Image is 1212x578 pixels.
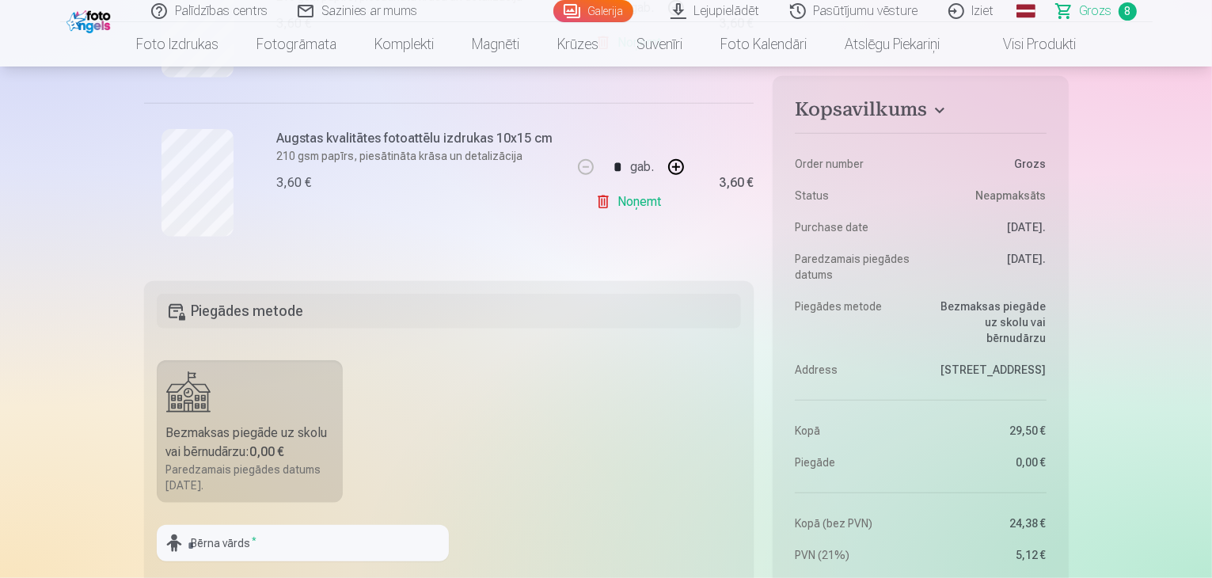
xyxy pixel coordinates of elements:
b: 0,00 € [250,444,285,459]
dd: 24,38 € [929,515,1047,531]
h5: Piegādes metode [157,294,742,329]
span: Neapmaksāts [976,188,1047,203]
dt: Address [795,362,913,378]
dd: [DATE]. [929,251,1047,283]
span: Grozs [1080,2,1112,21]
a: Atslēgu piekariņi [826,22,959,67]
button: Kopsavilkums [795,98,1046,127]
dt: Kopā (bez PVN) [795,515,913,531]
dt: Status [795,188,913,203]
a: Krūzes [538,22,617,67]
dt: Order number [795,156,913,172]
dd: 29,50 € [929,423,1047,439]
dd: Grozs [929,156,1047,172]
p: 210 gsm papīrs, piesātināta krāsa un detalizācija [277,148,563,164]
dd: [STREET_ADDRESS] [929,362,1047,378]
a: Foto kalendāri [701,22,826,67]
a: Komplekti [355,22,453,67]
div: gab. [630,148,654,186]
dt: Piegāde [795,454,913,470]
img: /fa1 [66,6,115,33]
a: Foto izdrukas [117,22,237,67]
div: 3,60 € [277,173,312,192]
dd: 0,00 € [929,454,1047,470]
dd: Bezmaksas piegāde uz skolu vai bērnudārzu [929,299,1047,346]
a: Visi produkti [959,22,1095,67]
dt: Paredzamais piegādes datums [795,251,913,283]
div: Bezmaksas piegāde uz skolu vai bērnudārzu : [166,424,334,462]
h6: Augstas kvalitātes fotoattēlu izdrukas 10x15 cm [277,129,563,148]
div: 3,60 € [719,178,754,188]
dt: Kopā [795,423,913,439]
dd: [DATE]. [929,219,1047,235]
span: 8 [1119,2,1137,21]
a: Fotogrāmata [237,22,355,67]
dt: Purchase date [795,219,913,235]
dt: PVN (21%) [795,547,913,563]
a: Noņemt [595,186,667,218]
a: Suvenīri [617,22,701,67]
div: Paredzamais piegādes datums [DATE]. [166,462,334,493]
a: Magnēti [453,22,538,67]
dd: 5,12 € [929,547,1047,563]
dt: Piegādes metode [795,299,913,346]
